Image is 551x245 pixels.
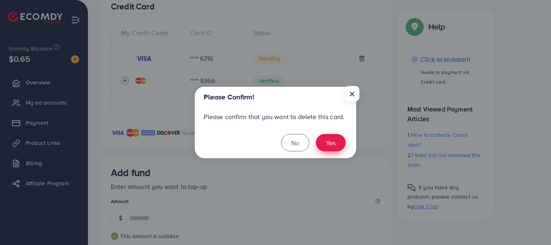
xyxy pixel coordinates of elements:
button: Close [345,86,359,101]
button: No [281,134,309,151]
div: Please confirm that you want to delete this card. [195,107,356,127]
h5: Please Confirm! [204,92,254,102]
button: Yes [316,134,346,151]
iframe: Chat [517,209,545,239]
